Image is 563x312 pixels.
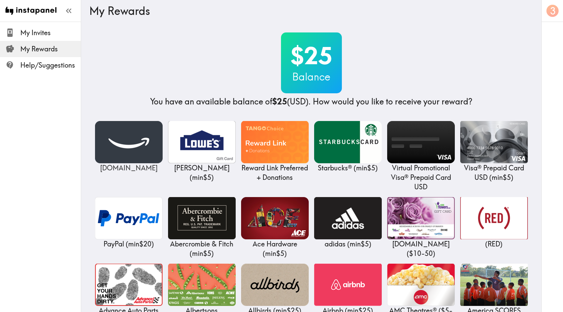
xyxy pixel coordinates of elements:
[95,239,163,249] p: PayPal ( min $20 )
[241,264,309,306] img: Allbirds
[460,163,528,182] p: Visa® Prepaid Card USD ( min $5 )
[241,121,309,163] img: Reward Link Preferred + Donations
[314,239,382,249] p: adidas ( min $5 )
[20,28,81,38] span: My Invites
[314,163,382,173] p: Starbucks® ( min $5 )
[272,96,287,106] b: $25
[550,5,556,17] span: 3
[387,121,455,192] a: Virtual Promotional Visa® Prepaid Card USDVirtual Promotional Visa® Prepaid Card USD
[281,42,342,70] h2: $25
[460,121,528,163] img: Visa® Prepaid Card USD
[20,61,81,70] span: Help/Suggestions
[95,197,163,239] img: PayPal
[460,197,528,249] a: (RED)(RED)
[168,239,236,258] p: Abercrombie & Fitch ( min $5 )
[281,70,342,84] h3: Balance
[95,264,163,306] img: Advance Auto Parts
[241,197,309,258] a: Ace HardwareAce Hardware (min$5)
[168,121,236,163] img: Lowe's
[546,4,559,18] button: 3
[168,121,236,182] a: Lowe's[PERSON_NAME] (min$5)
[460,197,528,239] img: (RED)
[20,44,81,54] span: My Rewards
[387,121,455,163] img: Virtual Promotional Visa® Prepaid Card USD
[168,197,236,258] a: Abercrombie & FitchAbercrombie & Fitch (min$5)
[168,163,236,182] p: [PERSON_NAME] ( min $5 )
[314,121,382,173] a: Starbucks®Starbucks® (min$5)
[168,197,236,239] img: Abercrombie & Fitch
[460,121,528,182] a: Visa® Prepaid Card USDVisa® Prepaid Card USD (min$5)
[150,96,472,107] h4: You have an available balance of (USD) . How would you like to receive your reward?
[241,121,309,182] a: Reward Link Preferred + DonationsReward Link Preferred + Donations
[460,239,528,249] p: (RED)
[314,264,382,306] img: Airbnb
[387,163,455,192] p: Virtual Promotional Visa® Prepaid Card USD
[95,121,163,163] img: Amazon.com
[95,197,163,249] a: PayPalPayPal (min$20)
[314,197,382,249] a: adidasadidas (min$5)
[314,121,382,163] img: Starbucks®
[241,197,309,239] img: Ace Hardware
[241,239,309,258] p: Ace Hardware ( min $5 )
[241,163,309,182] p: Reward Link Preferred + Donations
[95,163,163,173] p: [DOMAIN_NAME]
[387,197,455,258] a: 1-800flowers.com[DOMAIN_NAME] ($10-50)
[314,197,382,239] img: adidas
[95,121,163,173] a: Amazon.com[DOMAIN_NAME]
[460,264,528,306] img: America SCORES
[387,239,455,258] p: [DOMAIN_NAME] ( $10 - 50 )
[387,264,455,306] img: AMC Theatres®
[89,4,528,17] h3: My Rewards
[168,264,236,306] img: Albertsons Companies
[387,197,455,239] img: 1-800flowers.com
